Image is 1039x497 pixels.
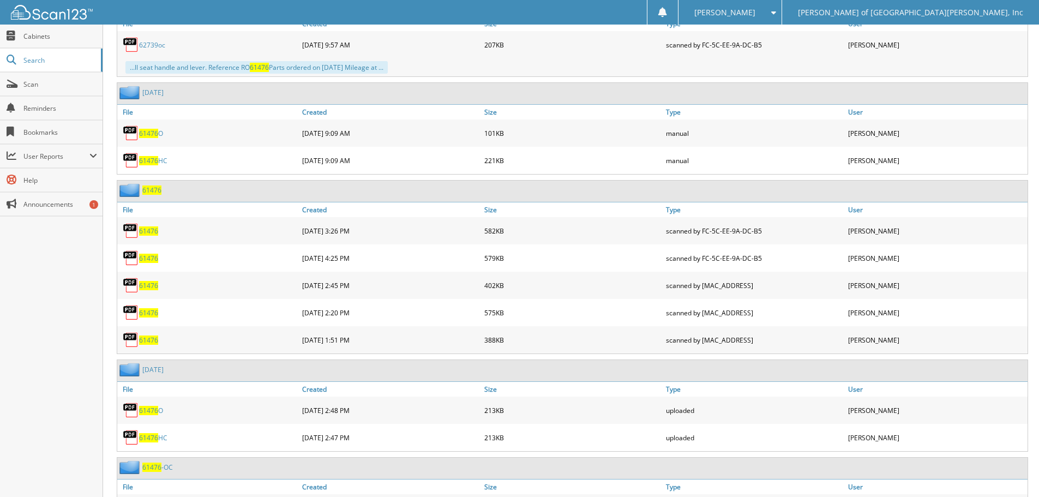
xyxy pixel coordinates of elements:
div: 213KB [482,427,664,448]
span: 61476 [139,281,158,290]
span: 61476 [139,433,158,442]
div: scanned by FC-5C-EE-9A-DC-B5 [663,220,845,242]
div: uploaded [663,427,845,448]
span: Announcements [23,200,97,209]
a: Size [482,105,664,119]
a: Type [663,382,845,397]
div: 1 [89,200,98,209]
a: Type [663,480,845,494]
div: uploaded [663,399,845,421]
div: 207KB [482,34,664,56]
span: 61476 [250,63,269,72]
a: File [117,202,299,217]
a: User [845,202,1028,217]
div: [DATE] 2:45 PM [299,274,482,296]
div: [DATE] 9:09 AM [299,149,482,171]
img: PDF.png [123,37,139,53]
a: Size [482,480,664,494]
a: 61476O [139,129,163,138]
a: File [117,382,299,397]
div: scanned by [MAC_ADDRESS] [663,329,845,351]
div: [PERSON_NAME] [845,149,1028,171]
div: [DATE] 2:47 PM [299,427,482,448]
div: [DATE] 9:57 AM [299,34,482,56]
a: Created [299,480,482,494]
img: PDF.png [123,402,139,418]
span: User Reports [23,152,89,161]
a: 61476 [139,254,158,263]
div: [PERSON_NAME] [845,329,1028,351]
a: File [117,105,299,119]
span: 61476 [139,406,158,415]
div: 402KB [482,274,664,296]
div: [PERSON_NAME] [845,427,1028,448]
div: 582KB [482,220,664,242]
div: [PERSON_NAME] [845,274,1028,296]
div: [PERSON_NAME] [845,399,1028,421]
img: PDF.png [123,223,139,239]
img: folder2.png [119,460,142,474]
a: Size [482,382,664,397]
a: [DATE] [142,88,164,97]
a: [DATE] [142,365,164,374]
div: [DATE] 2:48 PM [299,399,482,421]
img: scan123-logo-white.svg [11,5,93,20]
a: Size [482,202,664,217]
div: [DATE] 1:51 PM [299,329,482,351]
a: 62739oc [139,40,165,50]
a: Type [663,202,845,217]
span: Bookmarks [23,128,97,137]
img: PDF.png [123,304,139,321]
img: PDF.png [123,152,139,169]
div: scanned by [MAC_ADDRESS] [663,302,845,324]
div: [PERSON_NAME] [845,247,1028,269]
img: PDF.png [123,250,139,266]
div: scanned by FC-5C-EE-9A-DC-B5 [663,247,845,269]
img: folder2.png [119,183,142,197]
div: 213KB [482,399,664,421]
div: ...ll seat handle and lever. Reference RO Parts ordered on [DATE] Mileage at ... [125,61,388,74]
div: 101KB [482,122,664,144]
div: [DATE] 3:26 PM [299,220,482,242]
a: 61476 [139,336,158,345]
img: PDF.png [123,125,139,141]
a: Type [663,105,845,119]
a: Created [299,382,482,397]
img: PDF.png [123,429,139,446]
div: [PERSON_NAME] [845,122,1028,144]
div: manual [663,149,845,171]
span: Help [23,176,97,185]
a: Created [299,202,482,217]
div: manual [663,122,845,144]
a: 61476 [139,226,158,236]
div: [PERSON_NAME] [845,302,1028,324]
img: PDF.png [123,332,139,348]
img: folder2.png [119,363,142,376]
div: 575KB [482,302,664,324]
span: [PERSON_NAME] of [GEOGRAPHIC_DATA][PERSON_NAME], Inc [798,9,1023,16]
a: Created [299,105,482,119]
a: 61476 [142,185,161,195]
span: 61476 [139,129,158,138]
div: 221KB [482,149,664,171]
a: User [845,480,1028,494]
div: [DATE] 4:25 PM [299,247,482,269]
img: folder2.png [119,86,142,99]
div: 579KB [482,247,664,269]
span: 61476 [142,463,161,472]
div: scanned by [MAC_ADDRESS] [663,274,845,296]
a: 61476-OC [142,463,173,472]
a: User [845,105,1028,119]
span: 61476 [139,156,158,165]
span: Scan [23,80,97,89]
a: 61476HC [139,433,167,442]
a: 61476 [139,308,158,318]
a: 61476O [139,406,163,415]
img: PDF.png [123,277,139,294]
span: Search [23,56,95,65]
